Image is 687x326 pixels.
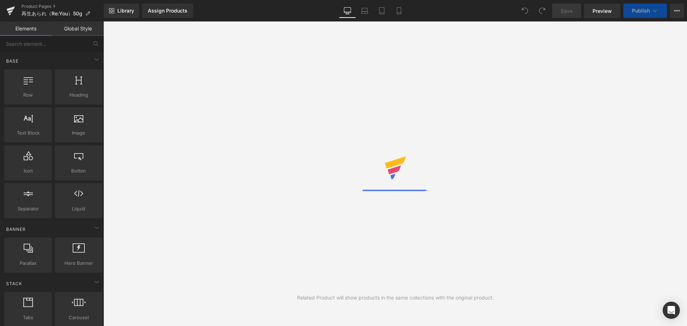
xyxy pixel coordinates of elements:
span: Row [6,91,50,99]
span: Preview [593,7,612,15]
span: Stack [5,280,23,287]
a: Desktop [339,4,356,18]
span: Publish [632,8,650,14]
div: Assign Products [148,8,187,14]
span: Base [5,58,19,64]
span: Banner [5,226,26,233]
button: More [670,4,684,18]
span: Separator [6,205,50,213]
span: Image [57,129,100,137]
span: 再生あられ（Re:You）50g [21,11,82,16]
a: Mobile [390,4,408,18]
span: Liquid [57,205,100,213]
span: Library [117,8,134,14]
div: Open Intercom Messenger [663,302,680,319]
span: Tabs [6,314,50,321]
a: Preview [584,4,620,18]
div: Related Product will show products in the same collections with the original product. [297,294,494,302]
a: Tablet [373,4,390,18]
span: Parallax [6,259,50,267]
span: Button [57,167,100,175]
button: Redo [535,4,549,18]
button: Undo [518,4,532,18]
span: Hero Banner [57,259,100,267]
span: Save [561,7,572,15]
button: Publish [623,4,667,18]
a: Global Style [52,21,104,36]
span: Icon [6,167,50,175]
a: Laptop [356,4,373,18]
span: Heading [57,91,100,99]
span: Carousel [57,314,100,321]
a: Product Pages [21,4,104,9]
span: Text Block [6,129,50,137]
a: New Library [104,4,139,18]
